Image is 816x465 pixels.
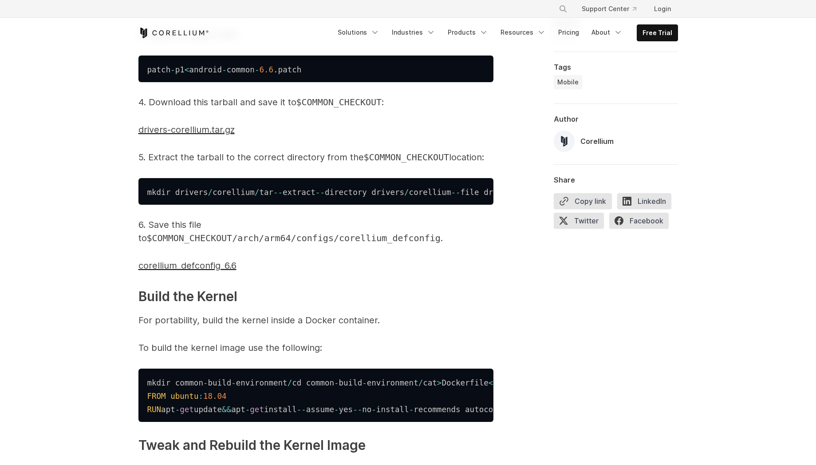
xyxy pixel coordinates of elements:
a: Industries [386,24,441,40]
a: Solutions [332,24,385,40]
a: drivers-corellium.tar.gz [138,124,235,135]
span: 6.6 [259,65,273,74]
div: Navigation Menu [548,1,678,17]
a: About [586,24,628,40]
a: Mobile [554,75,582,89]
a: Facebook [609,213,674,232]
a: Corellium Home [138,28,209,38]
span: - [409,405,414,413]
span: - [203,378,208,387]
span: - [334,405,339,413]
a: Twitter [554,213,609,232]
span: - [334,378,339,387]
span: -- [273,187,283,196]
span: - [231,378,236,387]
a: Free Trial [637,25,678,41]
button: Copy link [554,193,612,209]
span: -- [315,187,325,196]
code: patch p1 android common patch [147,65,302,74]
span: 18.04 [203,391,227,400]
span: / [288,378,292,387]
span: ubuntu [170,391,198,400]
span: - [362,378,367,387]
span: ownload this tarball and save it to [155,97,296,107]
span: : [382,97,384,107]
a: corellium_defconfig_6.6 [138,260,237,271]
span: ve this file to [138,219,201,243]
h3: Build the Kernel [138,286,493,306]
span: - [371,405,376,413]
p: To build the kernel image use the following: [138,341,493,354]
a: Login [647,1,678,17]
span: : [198,391,203,400]
span: - [170,65,175,74]
span: get [250,405,264,413]
span: RUN [147,405,162,413]
div: Corellium [580,136,614,147]
span: / [418,378,423,387]
div: Tags [554,63,678,72]
span: -- [297,405,306,413]
span: < [185,65,189,74]
span: Twitter [554,213,604,229]
a: Pricing [553,24,584,40]
span: . [441,233,443,243]
span: / [404,187,409,196]
span: -- [451,187,460,196]
span: LinkedIn [617,193,671,209]
span: - [175,405,180,413]
div: Share [554,175,678,184]
p: 4. D [138,95,493,109]
div: Navigation Menu [332,24,678,41]
code: mkdir drivers corellium tar extract directory drivers corellium file drivers corellium tar gz gunzip [147,187,634,196]
span: . [273,65,278,74]
img: Corellium [554,131,575,152]
a: Products [442,24,493,40]
span: && [222,405,231,413]
span: -- [353,405,362,413]
span: / [208,187,213,196]
p: 6. Sa [138,218,493,245]
a: Support Center [575,1,643,17]
span: get [180,405,194,413]
span: / [255,187,260,196]
span: $COMMON_CHECKOUT/arch/arm64/configs/corellium_defconfig [147,233,441,243]
span: - [222,65,227,74]
code: $COMMON_CHECKOUT [364,152,449,163]
span: << [489,378,498,387]
button: Search [555,1,571,17]
span: > [437,378,442,387]
div: Author [554,115,678,123]
span: FROM [147,391,166,400]
span: 5. Extract the tarball to the correct directory from the location: [138,152,485,163]
a: LinkedIn [617,193,677,213]
span: Mobile [557,78,579,87]
a: Resources [495,24,551,40]
span: Facebook [609,213,669,229]
span: - [245,405,250,413]
code: $COMMON_CHECKOUT [296,97,382,107]
h3: Tweak and Rebuild the Kernel Image [138,435,493,455]
span: - [255,65,260,74]
p: For portability, build the kernel inside a Docker container. [138,314,493,327]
